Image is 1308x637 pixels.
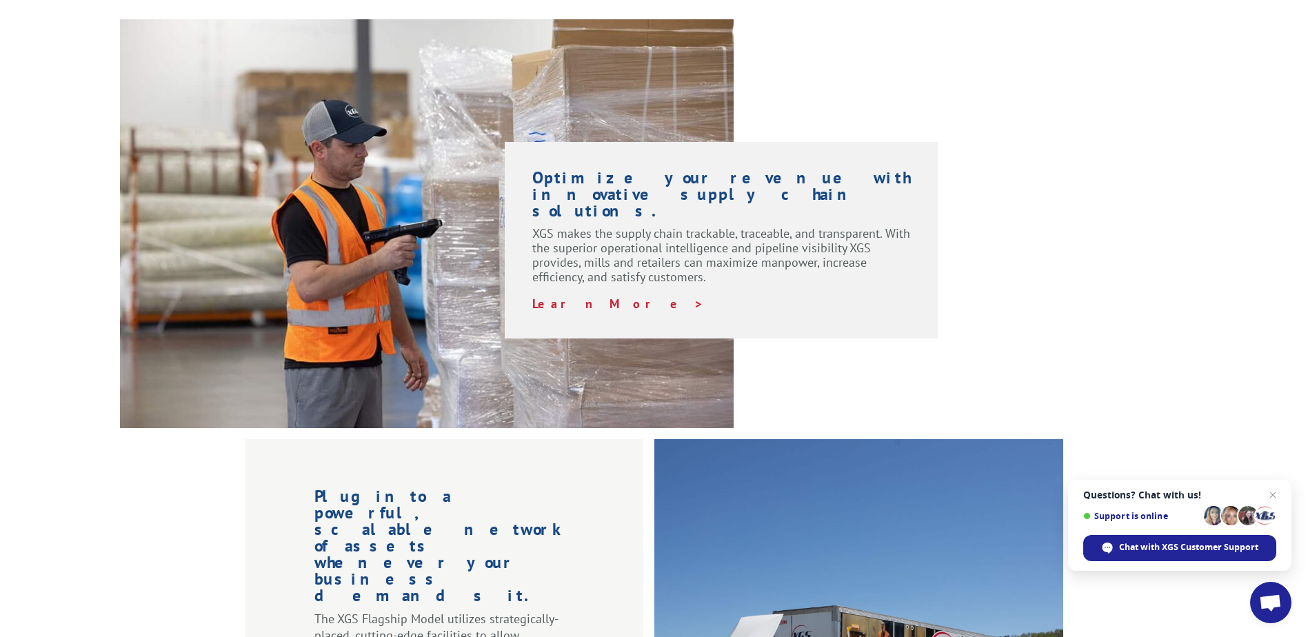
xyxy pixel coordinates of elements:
[1083,511,1199,521] span: Support is online
[1250,582,1291,623] div: Open chat
[1083,535,1276,561] div: Chat with XGS Customer Support
[1083,489,1276,501] span: Questions? Chat with us!
[1265,487,1281,503] span: Close chat
[1119,541,1258,554] span: Chat with XGS Customer Support
[532,226,911,296] p: XGS makes the supply chain trackable, traceable, and transparent. With the superior operational i...
[532,296,704,312] a: Learn More >
[314,488,574,611] h1: Plug into a powerful, scalable network of assets whenever your business demands it.
[532,170,911,226] h1: Optimize your revenue with innovative supply chain solutions.
[120,19,734,428] img: XGS-Photos232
